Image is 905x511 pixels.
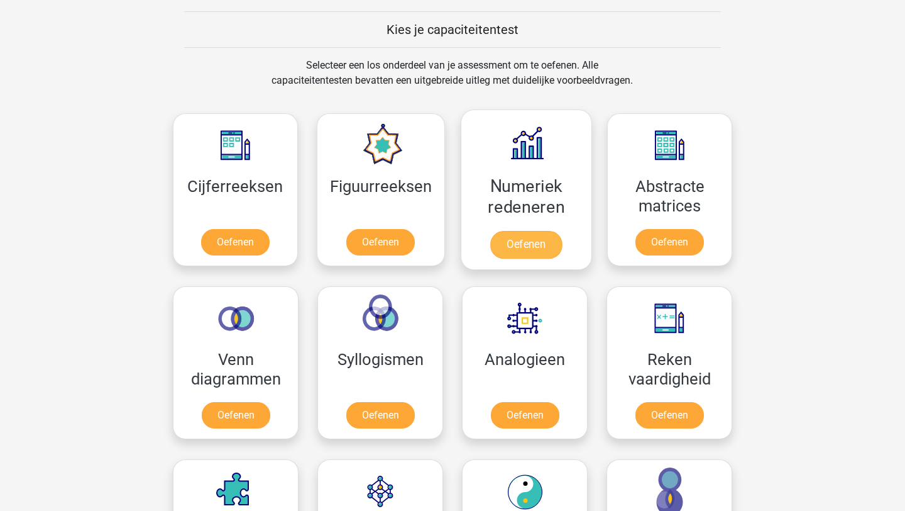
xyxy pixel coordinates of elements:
[201,229,270,255] a: Oefenen
[346,229,415,255] a: Oefenen
[635,402,704,429] a: Oefenen
[346,402,415,429] a: Oefenen
[635,229,704,255] a: Oefenen
[202,402,270,429] a: Oefenen
[491,402,559,429] a: Oefenen
[260,58,645,103] div: Selecteer een los onderdeel van je assessment om te oefenen. Alle capaciteitentesten bevatten een...
[490,231,562,259] a: Oefenen
[184,22,721,37] h5: Kies je capaciteitentest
